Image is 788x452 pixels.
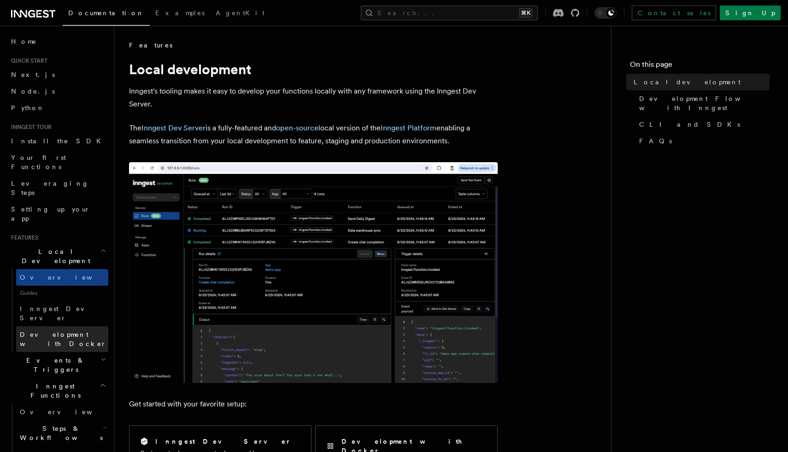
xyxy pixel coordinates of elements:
span: Guides [16,286,108,300]
span: Events & Triggers [7,356,100,374]
a: Local development [630,74,770,90]
span: Your first Functions [11,154,66,170]
span: FAQs [639,136,672,146]
a: Overview [16,269,108,286]
button: Search...⌘K [361,6,538,20]
h4: On this page [630,59,770,74]
span: Overview [20,274,115,281]
kbd: ⌘K [519,8,532,18]
span: Home [11,37,37,46]
span: Python [11,104,45,112]
div: Local Development [7,269,108,352]
a: Python [7,100,108,116]
span: Inngest Dev Server [20,305,99,322]
span: Setting up your app [11,205,90,222]
a: Your first Functions [7,149,108,175]
span: Documentation [68,9,144,17]
a: Development with Docker [16,326,108,352]
a: Overview [16,404,108,420]
span: Node.js [11,88,55,95]
a: FAQs [635,133,770,149]
p: The is a fully-featured and local version of the enabling a seamless transition from your local d... [129,122,498,147]
span: Install the SDK [11,137,106,145]
span: Quick start [7,57,47,65]
span: Steps & Workflows [16,424,103,442]
a: Setting up your app [7,201,108,227]
span: Features [129,41,172,50]
a: Home [7,33,108,50]
button: Toggle dark mode [594,7,617,18]
img: The Inngest Dev Server on the Functions page [129,162,498,383]
a: Inngest Dev Server [16,300,108,326]
a: Sign Up [720,6,781,20]
span: CLI and SDKs [639,120,740,129]
a: Inngest Dev Server [141,123,206,132]
button: Steps & Workflows [16,420,108,446]
span: Local Development [7,247,100,265]
span: Development Flow with Inngest [639,94,770,112]
span: Overview [20,408,115,416]
a: Contact sales [632,6,716,20]
span: Next.js [11,71,55,78]
button: Local Development [7,243,108,269]
a: Next.js [7,66,108,83]
a: Inngest Platform [381,123,436,132]
a: Install the SDK [7,133,108,149]
a: Development Flow with Inngest [635,90,770,116]
a: open-source [276,123,318,132]
button: Events & Triggers [7,352,108,378]
a: Node.js [7,83,108,100]
a: CLI and SDKs [635,116,770,133]
span: Leveraging Steps [11,180,89,196]
span: Inngest Functions [7,382,100,400]
h2: Inngest Dev Server [155,437,291,446]
span: AgentKit [216,9,265,17]
p: Get started with your favorite setup: [129,398,498,411]
span: Inngest tour [7,123,52,131]
a: Examples [150,3,210,25]
span: Local development [634,77,741,87]
p: Inngest's tooling makes it easy to develop your functions locally with any framework using the In... [129,85,498,111]
a: Leveraging Steps [7,175,108,201]
span: Development with Docker [20,331,106,347]
span: Features [7,234,38,241]
a: Documentation [63,3,150,26]
a: AgentKit [210,3,270,25]
button: Inngest Functions [7,378,108,404]
h1: Local development [129,61,498,77]
span: Examples [155,9,205,17]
